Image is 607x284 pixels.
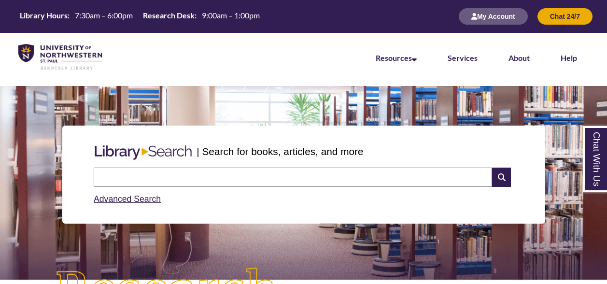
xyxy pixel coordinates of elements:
img: Libary Search [90,142,197,164]
button: Chat 24/7 [537,8,593,25]
a: Services [448,53,478,62]
a: Help [561,53,577,62]
a: My Account [459,12,528,20]
i: Search [492,168,510,187]
th: Library Hours: [16,10,71,21]
a: Advanced Search [94,194,161,204]
a: Chat 24/7 [537,12,593,20]
th: Research Desk: [139,10,198,21]
a: Hours Today [16,10,264,23]
img: UNWSP Library Logo [18,44,102,71]
button: My Account [459,8,528,25]
a: Resources [376,53,417,62]
a: About [508,53,530,62]
table: Hours Today [16,10,264,22]
span: 7:30am – 6:00pm [75,11,133,20]
p: | Search for books, articles, and more [197,144,363,159]
span: 9:00am – 1:00pm [202,11,260,20]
